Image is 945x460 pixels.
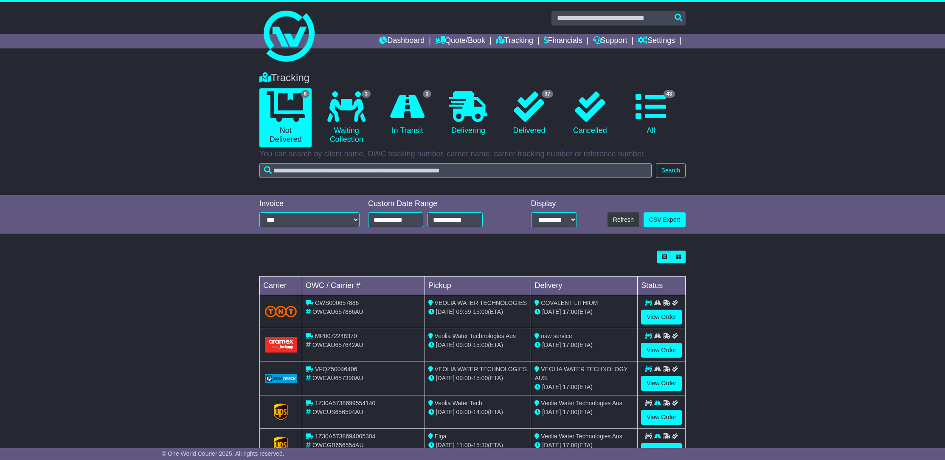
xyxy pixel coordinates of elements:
span: Veolia Water Technologies Aus [435,333,516,339]
span: 17:00 [562,442,577,449]
span: 15:00 [473,375,488,381]
td: Carrier [260,277,302,295]
div: - (ETA) [428,374,528,383]
span: 43 [664,90,675,98]
div: Custom Date Range [368,199,504,209]
a: 37 Delivered [503,88,555,138]
a: 6 Not Delivered [259,88,312,147]
span: 09:00 [456,375,471,381]
span: 3 [362,90,371,98]
div: Tracking [255,72,690,84]
span: 17:00 [562,409,577,415]
span: Veolia Water Technologies Aus [541,400,622,406]
span: © One World Courier 2025. All rights reserved. [162,450,284,457]
div: Invoice [259,199,360,209]
a: View Order [641,310,682,325]
td: Delivery [531,277,638,295]
span: OWS000657886 [315,299,359,306]
img: GetCarrierServiceLogo [265,374,297,383]
span: [DATE] [436,409,455,415]
a: 43 All [625,88,677,138]
a: Delivering [442,88,494,138]
span: 15:00 [473,308,488,315]
a: 3 Waiting Collection [320,88,372,147]
a: Financials [544,34,582,48]
div: - (ETA) [428,441,528,450]
div: (ETA) [534,341,634,350]
span: VFQZ50046406 [315,366,357,373]
div: - (ETA) [428,308,528,316]
button: Search [656,163,686,178]
a: View Order [641,410,682,425]
img: GetCarrierServiceLogo [274,437,288,454]
span: OWCAU657390AU [312,375,363,381]
span: Elga [435,433,447,440]
a: CSV Export [644,212,686,227]
div: - (ETA) [428,408,528,417]
span: 15:00 [473,341,488,348]
span: 09:59 [456,308,471,315]
span: [DATE] [436,341,455,348]
button: Refresh [607,212,639,227]
span: [DATE] [542,308,561,315]
span: VEOLIA WATER TECHNOLOGIES [435,366,527,373]
span: 11:00 [456,442,471,449]
span: [DATE] [542,341,561,348]
a: 3 In Transit [381,88,433,138]
span: 1Z30A5738694005304 [315,433,375,440]
div: (ETA) [534,308,634,316]
a: Dashboard [379,34,425,48]
span: 37 [542,90,553,98]
a: View Order [641,343,682,358]
a: Cancelled [564,88,616,138]
span: VEOLIA WATER TECHNOLOGIES [435,299,527,306]
span: 09:00 [456,341,471,348]
span: 09:00 [456,409,471,415]
img: Aramex.png [265,337,297,353]
a: Support [593,34,627,48]
a: Quote/Book [435,34,485,48]
span: 1Z30A5738699554140 [315,400,375,406]
span: nsw service [541,333,572,339]
span: MP0072246370 [315,333,357,339]
span: 6 [301,90,310,98]
span: [DATE] [542,442,561,449]
div: (ETA) [534,408,634,417]
span: COVALENT LITHIUM [541,299,598,306]
span: 14:00 [473,409,488,415]
img: TNT_Domestic.png [265,306,297,317]
td: Status [638,277,686,295]
div: (ETA) [534,441,634,450]
span: 17:00 [562,308,577,315]
span: Veolia Water Technologies Aus [541,433,622,440]
span: VEOLIA WATER TECHNOLOGY AUS [534,366,627,381]
div: Display [531,199,577,209]
p: You can search by client name, OWC tracking number, carrier name, carrier tracking number or refe... [259,150,686,159]
span: [DATE] [436,308,455,315]
a: Settings [638,34,675,48]
span: OWCGB656554AU [312,442,364,449]
a: Tracking [496,34,533,48]
td: Pickup [425,277,531,295]
span: [DATE] [542,384,561,390]
span: OWCAU657886AU [312,308,363,315]
span: OWCUS656594AU [312,409,363,415]
span: [DATE] [436,442,455,449]
span: 17:00 [562,341,577,348]
img: GetCarrierServiceLogo [274,404,288,420]
a: View Order [641,443,682,458]
span: [DATE] [436,375,455,381]
span: 15:30 [473,442,488,449]
span: OWCAU657642AU [312,341,363,348]
span: 3 [423,90,432,98]
span: [DATE] [542,409,561,415]
a: View Order [641,376,682,391]
span: Veolia Water Tech [435,400,482,406]
td: OWC / Carrier # [302,277,425,295]
div: - (ETA) [428,341,528,350]
div: (ETA) [534,383,634,392]
span: 17:00 [562,384,577,390]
